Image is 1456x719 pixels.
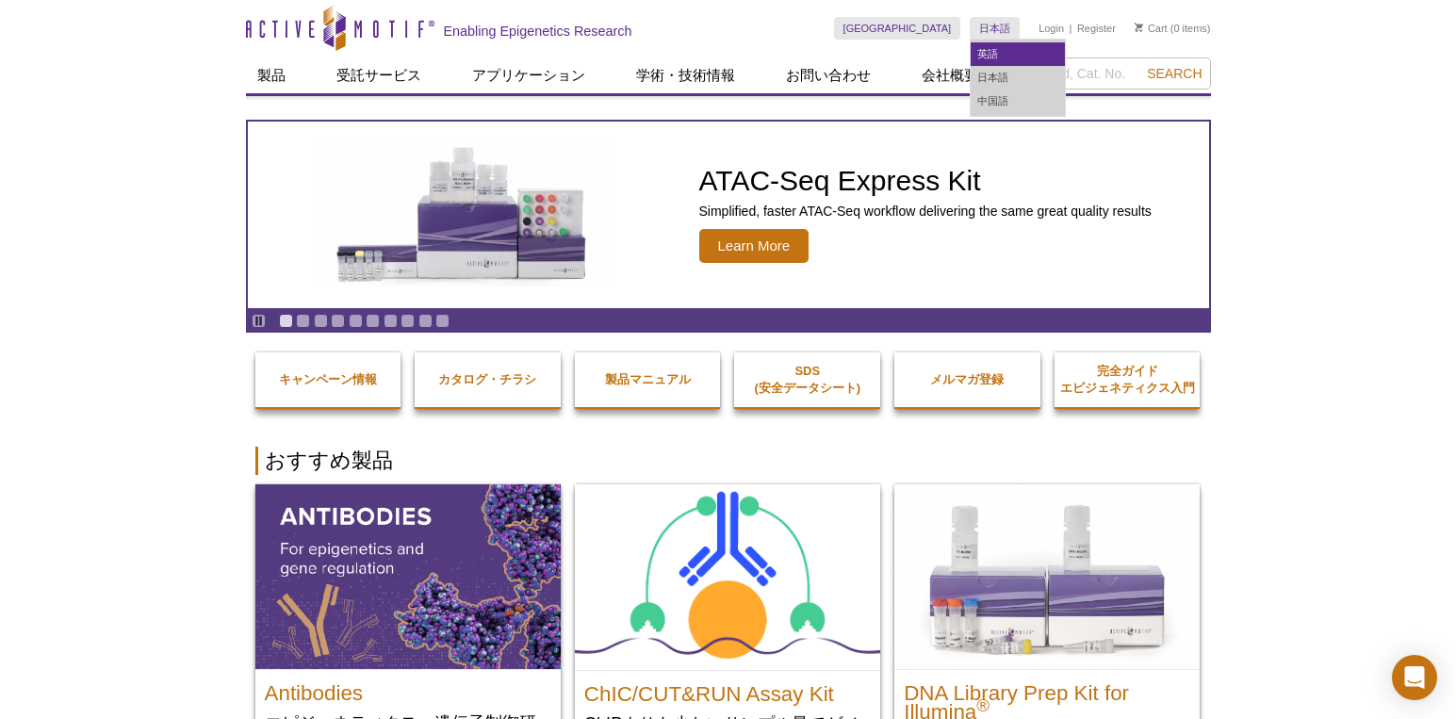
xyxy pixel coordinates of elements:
[349,314,363,328] a: Go to slide 5
[971,90,1065,113] a: 中国語
[255,484,561,669] img: All Antibodies
[575,484,880,670] img: ChIC/CUT&RUN Assay Kit
[265,675,551,703] h2: Antibodies
[438,372,536,386] strong: カタログ・チラシ
[930,372,1004,386] strong: メルマガ登録
[990,57,1211,90] input: Keyword, Cat. No.
[325,57,433,93] a: 受託サービス
[834,17,961,40] a: [GEOGRAPHIC_DATA]
[910,57,990,93] a: 会社概要
[415,352,561,407] a: カタログ・チラシ
[894,484,1200,669] img: DNA Library Prep Kit for Illumina
[252,314,266,328] a: Toggle autoplay
[754,364,860,395] strong: SDS (安全データシート)
[1135,17,1211,40] li: (0 items)
[384,314,398,328] a: Go to slide 7
[575,352,721,407] a: 製品マニュアル
[894,352,1040,407] a: メルマガ登録
[970,17,1020,40] a: 日本語
[314,314,328,328] a: Go to slide 3
[248,122,1209,308] article: ATAC-Seq Express Kit
[971,66,1065,90] a: 日本語
[699,167,1152,195] h2: ATAC-Seq Express Kit
[418,314,433,328] a: Go to slide 9
[435,314,450,328] a: Go to slide 10
[461,57,597,93] a: アプリケーション
[246,57,297,93] a: 製品
[699,229,810,263] span: Learn More
[1039,22,1064,35] a: Login
[971,42,1065,66] a: 英語
[296,314,310,328] a: Go to slide 2
[255,447,1202,475] h2: おすすめ製品
[734,344,880,416] a: SDS(安全データシート)
[444,23,632,40] h2: Enabling Epigenetics Research
[1077,22,1116,35] a: Register
[279,314,293,328] a: Go to slide 1
[1060,364,1195,395] strong: 完全ガイド エピジェネティクス入門
[1141,65,1207,82] button: Search
[1135,22,1168,35] a: Cart
[625,57,746,93] a: 学術・技術情報
[605,372,691,386] strong: 製品マニュアル
[699,203,1152,220] p: Simplified, faster ATAC-Seq workflow delivering the same great quality results
[401,314,415,328] a: Go to slide 8
[248,122,1209,308] a: ATAC-Seq Express Kit ATAC-Seq Express Kit Simplified, faster ATAC-Seq workflow delivering the sam...
[584,676,871,704] h2: ChIC/CUT&RUN Assay Kit
[331,314,345,328] a: Go to slide 4
[775,57,882,93] a: お問い合わせ
[366,314,380,328] a: Go to slide 6
[1147,66,1202,81] span: Search
[976,695,990,715] sup: ®
[1392,655,1437,700] div: Open Intercom Messenger
[279,372,377,386] strong: キャンペーン情報
[1135,23,1143,32] img: Your Cart
[1055,344,1201,416] a: 完全ガイドエピジェネティクス入門
[1070,17,1072,40] li: |
[255,352,401,407] a: キャンペーン情報
[308,143,619,286] img: ATAC-Seq Express Kit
